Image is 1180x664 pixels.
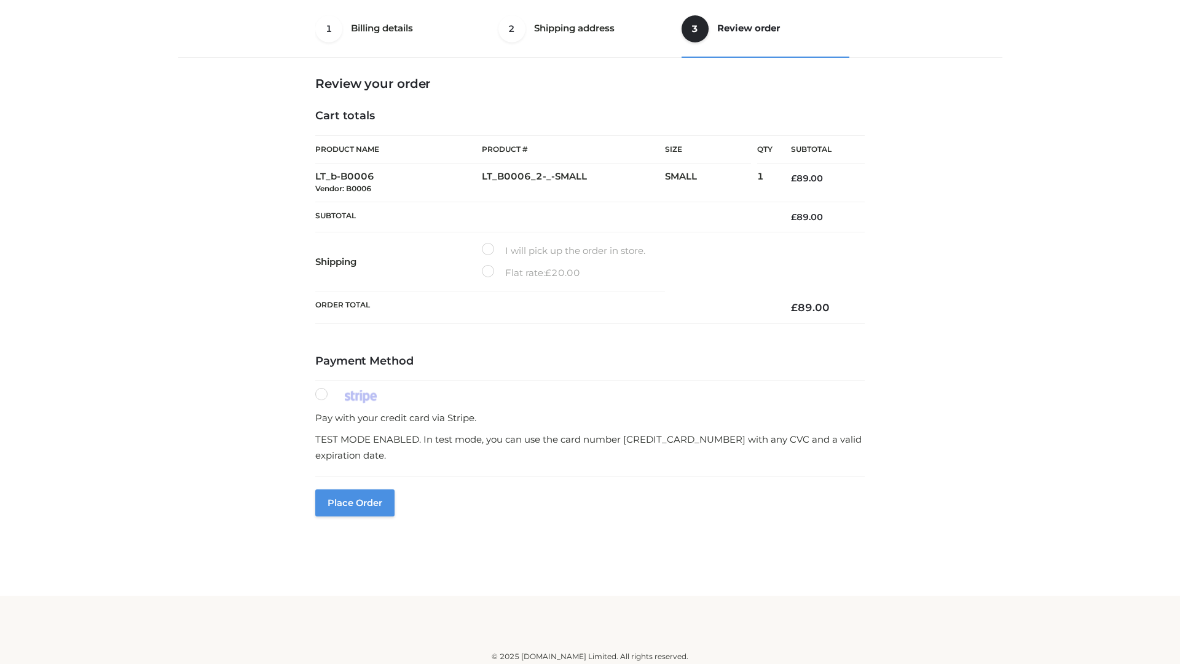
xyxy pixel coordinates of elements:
td: 1 [757,164,773,202]
th: Subtotal [315,202,773,232]
th: Size [665,136,751,164]
button: Place order [315,489,395,516]
bdi: 89.00 [791,211,823,223]
label: Flat rate: [482,265,580,281]
p: Pay with your credit card via Stripe. [315,410,865,426]
td: LT_B0006_2-_-SMALL [482,164,665,202]
th: Qty [757,135,773,164]
th: Shipping [315,232,482,291]
bdi: 89.00 [791,173,823,184]
p: TEST MODE ENABLED. In test mode, you can use the card number [CREDIT_CARD_NUMBER] with any CVC an... [315,432,865,463]
div: © 2025 [DOMAIN_NAME] Limited. All rights reserved. [183,650,997,663]
th: Product Name [315,135,482,164]
h4: Cart totals [315,109,865,123]
span: £ [791,211,796,223]
span: £ [791,173,796,184]
th: Product # [482,135,665,164]
small: Vendor: B0006 [315,184,371,193]
th: Order Total [315,291,773,324]
th: Subtotal [773,136,865,164]
h3: Review your order [315,76,865,91]
h4: Payment Method [315,355,865,368]
label: I will pick up the order in store. [482,243,645,259]
bdi: 89.00 [791,301,830,314]
td: SMALL [665,164,757,202]
span: £ [545,267,551,279]
bdi: 20.00 [545,267,580,279]
td: LT_b-B0006 [315,164,482,202]
span: £ [791,301,798,314]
